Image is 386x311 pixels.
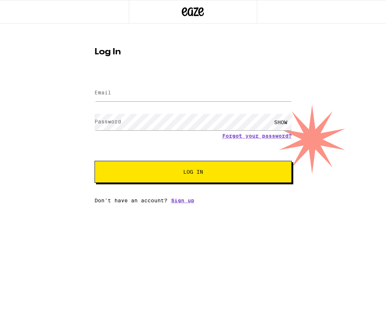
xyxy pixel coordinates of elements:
input: Email [95,85,292,101]
a: Sign up [171,198,194,203]
span: Log In [183,169,203,174]
button: Log In [95,161,292,183]
div: SHOW [270,114,292,130]
div: Don't have an account? [95,198,292,203]
h1: Log In [95,48,292,57]
label: Email [95,90,111,95]
label: Password [95,119,121,124]
a: Forgot your password? [222,133,292,139]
